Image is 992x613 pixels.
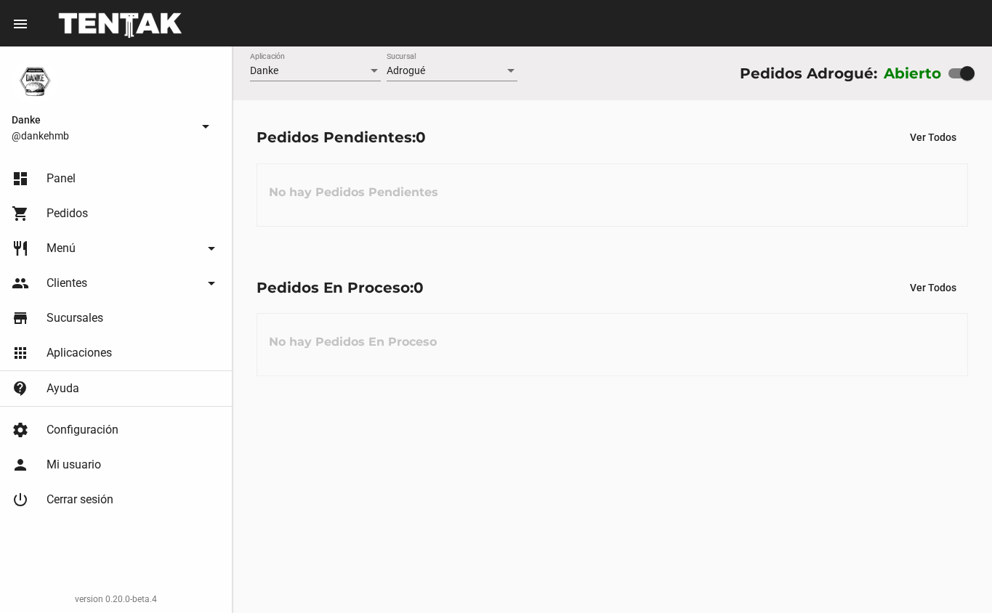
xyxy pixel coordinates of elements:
[12,205,29,222] mat-icon: shopping_cart
[898,124,968,150] button: Ver Todos
[910,131,956,143] span: Ver Todos
[47,206,88,221] span: Pedidos
[250,65,278,76] span: Danke
[47,458,101,472] span: Mi usuario
[12,111,191,129] span: Danke
[12,15,29,33] mat-icon: menu
[740,62,877,85] div: Pedidos Adrogué:
[203,240,220,257] mat-icon: arrow_drop_down
[12,456,29,474] mat-icon: person
[12,592,220,606] div: version 0.20.0-beta.4
[47,381,79,396] span: Ayuda
[12,421,29,439] mat-icon: settings
[12,170,29,187] mat-icon: dashboard
[898,275,968,301] button: Ver Todos
[257,171,450,214] h3: No hay Pedidos Pendientes
[47,423,118,437] span: Configuración
[47,171,76,186] span: Panel
[884,62,942,85] label: Abierto
[12,344,29,362] mat-icon: apps
[47,241,76,256] span: Menú
[257,320,448,364] h3: No hay Pedidos En Proceso
[47,492,113,507] span: Cerrar sesión
[416,129,426,146] span: 0
[12,380,29,397] mat-icon: contact_support
[910,282,956,293] span: Ver Todos
[47,276,87,291] span: Clientes
[257,126,426,149] div: Pedidos Pendientes:
[12,275,29,292] mat-icon: people
[12,58,58,105] img: 1d4517d0-56da-456b-81f5-6111ccf01445.png
[257,276,424,299] div: Pedidos En Proceso:
[387,65,425,76] span: Adrogué
[47,311,103,325] span: Sucursales
[197,118,214,135] mat-icon: arrow_drop_down
[12,491,29,508] mat-icon: power_settings_new
[12,309,29,327] mat-icon: store
[47,346,112,360] span: Aplicaciones
[12,240,29,257] mat-icon: restaurant
[12,129,191,143] span: @dankehmb
[203,275,220,292] mat-icon: arrow_drop_down
[414,279,424,296] span: 0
